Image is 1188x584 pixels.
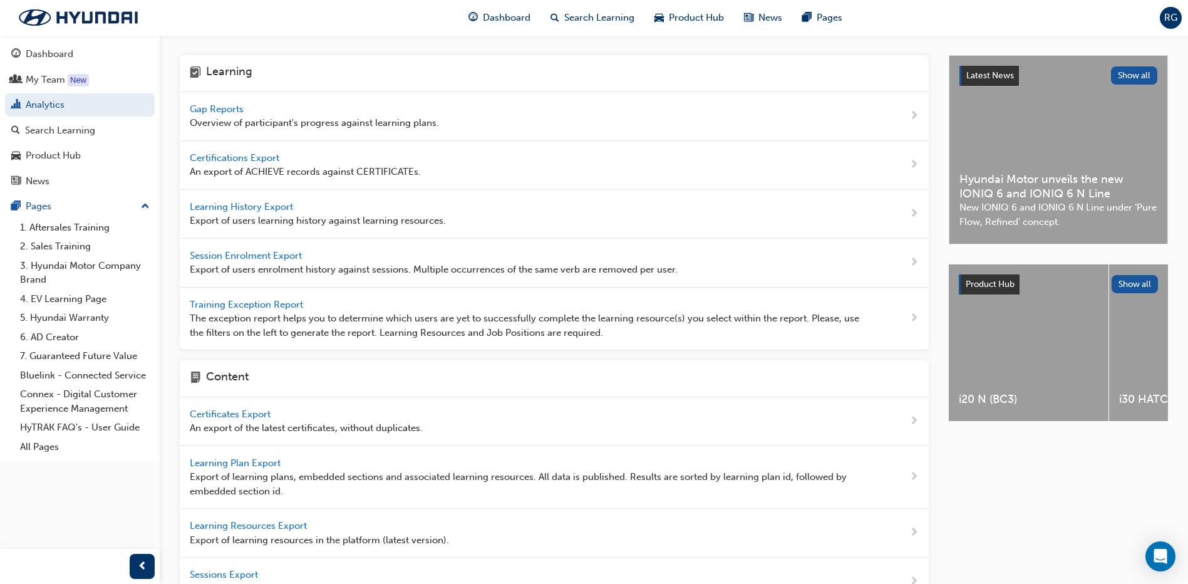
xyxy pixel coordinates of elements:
[190,457,283,469] span: Learning Plan Export
[190,250,304,261] span: Session Enrolment Export
[5,68,155,91] a: My Team
[190,65,201,81] span: learning-icon
[959,172,1157,201] span: Hyundai Motor unveils the new IONIQ 6 and IONIQ 6 N Line
[180,190,929,239] a: Learning History Export Export of users learning history against learning resources.next-icon
[959,392,1098,407] span: i20 N (BC3)
[68,74,89,86] div: Tooltip anchor
[180,288,929,351] a: Training Exception Report The exception report helps you to determine which users are yet to succ...
[180,509,929,558] a: Learning Resources Export Export of learning resources in the platform (latest version).next-icon
[6,4,150,31] img: Trak
[180,446,929,509] a: Learning Plan Export Export of learning plans, embedded sections and associated learning resource...
[959,201,1157,229] span: New IONIQ 6 and IONIQ 6 N Line under ‘Pure Flow, Refined’ concept.
[1111,66,1158,85] button: Show all
[11,176,21,187] span: news-icon
[5,195,155,218] button: Pages
[15,256,155,289] a: 3. Hyundai Motor Company Brand
[15,328,155,347] a: 6. AD Creator
[909,255,919,271] span: next-icon
[959,274,1158,295] a: Product HubShow all
[190,421,423,435] span: An export of the latest certificates, without duplicates.
[190,569,261,580] span: Sessions Export
[190,409,273,420] span: Certificates Export
[26,149,81,163] div: Product Hub
[966,70,1014,81] span: Latest News
[11,75,21,86] span: people-icon
[909,414,919,429] span: next-icon
[15,308,155,328] a: 5. Hyundai Warranty
[802,10,812,26] span: pages-icon
[564,11,634,25] span: Search Learning
[206,370,249,387] h4: Content
[141,199,150,215] span: up-icon
[190,263,678,277] span: Export of users enrolment history against sessions. Multiple occurrences of the same verb are rem...
[550,10,559,26] span: search-icon
[190,103,246,115] span: Gap Reports
[458,5,540,31] a: guage-iconDashboard
[190,299,306,310] span: Training Exception Report
[5,43,155,66] a: Dashboard
[11,49,21,60] span: guage-icon
[15,237,155,256] a: 2. Sales Training
[949,264,1108,421] a: i20 N (BC3)
[180,92,929,141] a: Gap Reports Overview of participant's progress against learning plans.next-icon
[15,385,155,418] a: Connex - Digital Customer Experience Management
[190,165,421,179] span: An export of ACHIEVE records against CERTIFICATEs.
[734,5,792,31] a: news-iconNews
[468,10,478,26] span: guage-icon
[5,93,155,117] a: Analytics
[654,10,664,26] span: car-icon
[959,66,1157,86] a: Latest NewsShow all
[190,152,282,164] span: Certifications Export
[190,116,439,130] span: Overview of participant's progress against learning plans.
[909,206,919,222] span: next-icon
[11,125,20,137] span: search-icon
[5,119,155,142] a: Search Learning
[758,11,782,25] span: News
[909,311,919,326] span: next-icon
[483,11,530,25] span: Dashboard
[15,437,155,457] a: All Pages
[5,40,155,195] button: DashboardMy TeamAnalyticsSearch LearningProduct HubNews
[180,397,929,446] a: Certificates Export An export of the latest certificates, without duplicates.next-icon
[817,11,842,25] span: Pages
[909,108,919,124] span: next-icon
[1112,275,1159,293] button: Show all
[11,150,21,162] span: car-icon
[11,201,21,212] span: pages-icon
[15,347,155,366] a: 7. Guaranteed Future Value
[949,55,1168,244] a: Latest NewsShow allHyundai Motor unveils the new IONIQ 6 and IONIQ 6 N LineNew IONIQ 6 and IONIQ ...
[190,214,446,228] span: Export of users learning history against learning resources.
[15,366,155,385] a: Bluelink - Connected Service
[26,174,49,189] div: News
[25,123,95,138] div: Search Learning
[15,418,155,437] a: HyTRAK FAQ's - User Guide
[644,5,734,31] a: car-iconProduct Hub
[792,5,852,31] a: pages-iconPages
[540,5,644,31] a: search-iconSearch Learning
[5,170,155,193] a: News
[138,559,147,575] span: prev-icon
[26,199,51,214] div: Pages
[190,311,869,340] span: The exception report helps you to determine which users are yet to successfully complete the lear...
[669,11,724,25] span: Product Hub
[26,73,65,87] div: My Team
[190,520,309,531] span: Learning Resources Export
[909,157,919,173] span: next-icon
[11,100,21,111] span: chart-icon
[744,10,753,26] span: news-icon
[190,201,296,212] span: Learning History Export
[1145,541,1175,571] div: Open Intercom Messenger
[966,279,1015,289] span: Product Hub
[1160,7,1182,29] button: RG
[26,47,73,61] div: Dashboard
[15,289,155,309] a: 4. EV Learning Page
[1164,11,1177,25] span: RG
[15,218,155,237] a: 1. Aftersales Training
[190,470,869,498] span: Export of learning plans, embedded sections and associated learning resources. All data is publis...
[190,370,201,387] span: page-icon
[5,144,155,167] a: Product Hub
[206,65,252,81] h4: Learning
[909,525,919,541] span: next-icon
